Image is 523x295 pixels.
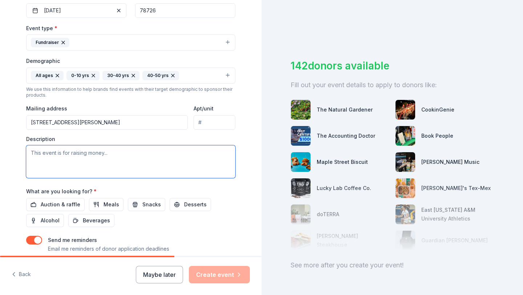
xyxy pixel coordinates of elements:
[26,198,85,211] button: Auction & raffle
[48,245,169,253] p: Email me reminders of donor application deadlines
[291,152,311,172] img: photo for Maple Street Biscuit
[26,136,55,143] label: Description
[26,35,235,50] button: Fundraiser
[26,68,235,84] button: All ages0-10 yrs30-40 yrs40-50 yrs
[194,105,214,112] label: Apt/unit
[26,115,188,130] input: Enter a US address
[66,71,100,80] div: 0-10 yrs
[68,214,114,227] button: Beverages
[48,237,97,243] label: Send me reminders
[142,200,161,209] span: Snacks
[421,132,453,140] div: Book People
[26,57,60,65] label: Demographic
[421,158,479,166] div: [PERSON_NAME] Music
[135,3,235,18] input: 12345 (U.S. only)
[194,115,235,130] input: #
[291,259,494,271] div: See more after you create your event!
[128,198,165,211] button: Snacks
[26,188,97,195] label: What are you looking for?
[291,79,494,91] div: Fill out your event details to apply to donors like:
[396,152,415,172] img: photo for Alfred Music
[26,25,57,32] label: Event type
[317,105,373,114] div: The Natural Gardener
[12,267,31,282] button: Back
[83,216,110,225] span: Beverages
[291,100,311,120] img: photo for The Natural Gardener
[142,71,179,80] div: 40-50 yrs
[31,71,64,80] div: All ages
[317,158,368,166] div: Maple Street Biscuit
[31,38,69,47] div: Fundraiser
[26,86,235,98] div: We use this information to help brands find events with their target demographic to sponsor their...
[41,200,80,209] span: Auction & raffle
[104,200,119,209] span: Meals
[26,214,64,227] button: Alcohol
[89,198,123,211] button: Meals
[184,200,207,209] span: Desserts
[421,105,454,114] div: CookinGenie
[317,132,375,140] div: The Accounting Doctor
[170,198,211,211] button: Desserts
[26,105,67,112] label: Mailing address
[291,126,311,146] img: photo for The Accounting Doctor
[396,126,415,146] img: photo for Book People
[396,100,415,120] img: photo for CookinGenie
[136,266,183,283] button: Maybe later
[26,3,126,18] button: [DATE]
[102,71,139,80] div: 30-40 yrs
[291,58,494,73] div: 142 donors available
[41,216,60,225] span: Alcohol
